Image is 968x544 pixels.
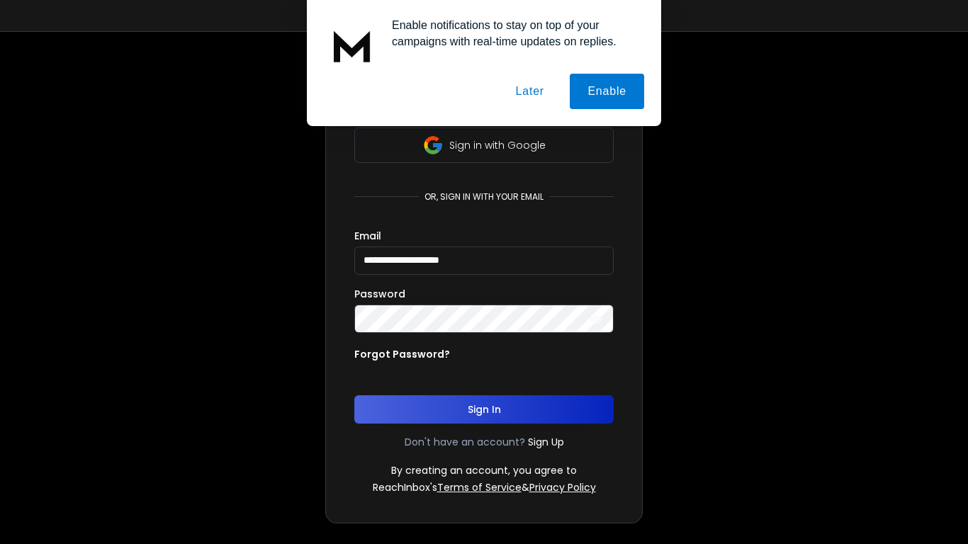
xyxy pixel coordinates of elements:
[497,74,561,109] button: Later
[391,463,577,477] p: By creating an account, you agree to
[570,74,644,109] button: Enable
[354,231,381,241] label: Email
[324,17,381,74] img: notification icon
[381,17,644,50] div: Enable notifications to stay on top of your campaigns with real-time updates on replies.
[354,289,405,299] label: Password
[419,191,549,203] p: or, sign in with your email
[373,480,596,494] p: ReachInbox's &
[529,480,596,494] a: Privacy Policy
[354,395,614,424] button: Sign In
[354,347,450,361] p: Forgot Password?
[528,435,564,449] a: Sign Up
[449,138,546,152] p: Sign in with Google
[437,480,522,494] a: Terms of Service
[354,127,614,163] button: Sign in with Google
[405,435,525,449] p: Don't have an account?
